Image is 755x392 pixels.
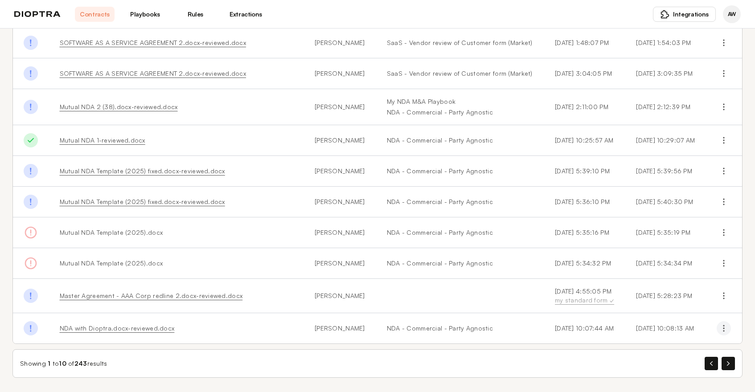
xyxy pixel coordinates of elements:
img: puzzle [661,10,669,19]
span: 1 [48,359,50,367]
a: Mutual NDA Template (2025) fixed.docx-reviewed.docx [60,167,225,175]
button: Next [722,357,735,370]
a: NDA - Commercial - Party Agnostic [387,324,533,333]
a: Extractions [226,7,266,22]
td: [DATE] 10:25:57 AM [544,125,625,156]
td: [DATE] 1:54:03 PM [625,28,706,58]
img: Done [24,195,38,209]
td: [DATE] 2:11:00 PM [544,89,625,125]
td: [DATE] 3:04:05 PM [544,58,625,89]
td: [DATE] 10:29:07 AM [625,125,706,156]
a: SOFTWARE AS A SERVICE AGREEMENT 2.docx-reviewed.docx [60,69,246,77]
td: [DATE] 10:08:13 AM [625,313,706,344]
td: [DATE] 5:36:10 PM [544,187,625,217]
a: NDA with Dioptra.docx-reviewed.docx [60,324,175,332]
a: Contracts [75,7,115,22]
img: Done [24,164,38,178]
a: NDA - Commercial - Party Agnostic [387,259,533,268]
td: [DATE] 5:28:23 PM [625,279,706,313]
td: [PERSON_NAME] [304,89,376,125]
span: 243 [74,359,87,367]
div: Showing to of results [20,359,107,368]
td: [DATE] 3:09:35 PM [625,58,706,89]
td: [PERSON_NAME] [304,125,376,156]
td: [DATE] 5:35:19 PM [625,217,706,248]
td: [PERSON_NAME] [304,217,376,248]
td: [PERSON_NAME] [304,279,376,313]
a: SOFTWARE AS A SERVICE AGREEMENT 2.docx-reviewed.docx [60,39,246,46]
td: [DATE] 5:40:30 PM [625,187,706,217]
img: logo [14,11,61,17]
span: 10 [59,359,66,367]
span: Mutual NDA Template (2025).docx [60,229,163,236]
td: [PERSON_NAME] [304,248,376,279]
button: Previous [705,357,718,370]
td: [PERSON_NAME] [304,187,376,217]
td: [DATE] 2:12:39 PM [625,89,706,125]
img: Done [24,133,38,147]
a: NDA - Commercial - Party Agnostic [387,228,533,237]
div: my standard form ✓ [555,296,615,305]
a: Master Agreement - AAA Corp redline 2.docx-reviewed.docx [60,292,243,299]
img: Done [24,66,38,81]
td: [DATE] 4:55:05 PM [544,279,625,313]
a: SaaS - Vendor review of Customer form (Market) [387,38,533,47]
div: Austin Wolfe [723,5,741,23]
td: [DATE] 10:07:44 AM [544,313,625,344]
span: Mutual NDA Template (2025).docx [60,259,163,267]
img: Done [24,100,38,114]
td: [DATE] 1:48:07 PM [544,28,625,58]
a: Mutual NDA Template (2025) fixed.docx-reviewed.docx [60,198,225,205]
td: [PERSON_NAME] [304,28,376,58]
a: My NDA M&A Playbook [387,97,533,106]
span: Integrations [673,10,709,19]
a: Mutual NDA 1-reviewed.docx [60,136,145,144]
td: [DATE] 5:35:16 PM [544,217,625,248]
td: [DATE] 5:34:32 PM [544,248,625,279]
a: Playbooks [125,7,165,22]
td: [PERSON_NAME] [304,313,376,344]
a: NDA - Commercial - Party Agnostic [387,136,533,145]
a: NDA - Commercial - Party Agnostic [387,108,533,117]
a: Mutual NDA 2 (38).docx-reviewed.docx [60,103,178,110]
td: [DATE] 5:39:56 PM [625,156,706,187]
a: Rules [176,7,215,22]
img: Done [24,36,38,50]
td: [PERSON_NAME] [304,156,376,187]
td: [DATE] 5:39:10 PM [544,156,625,187]
a: NDA - Commercial - Party Agnostic [387,167,533,176]
button: Integrations [653,7,716,22]
td: [PERSON_NAME] [304,58,376,89]
img: Done [24,321,38,335]
a: NDA - Commercial - Party Agnostic [387,197,533,206]
span: AW [728,11,736,18]
td: [DATE] 5:34:34 PM [625,248,706,279]
img: Done [24,289,38,303]
a: SaaS - Vendor review of Customer form (Market) [387,69,533,78]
